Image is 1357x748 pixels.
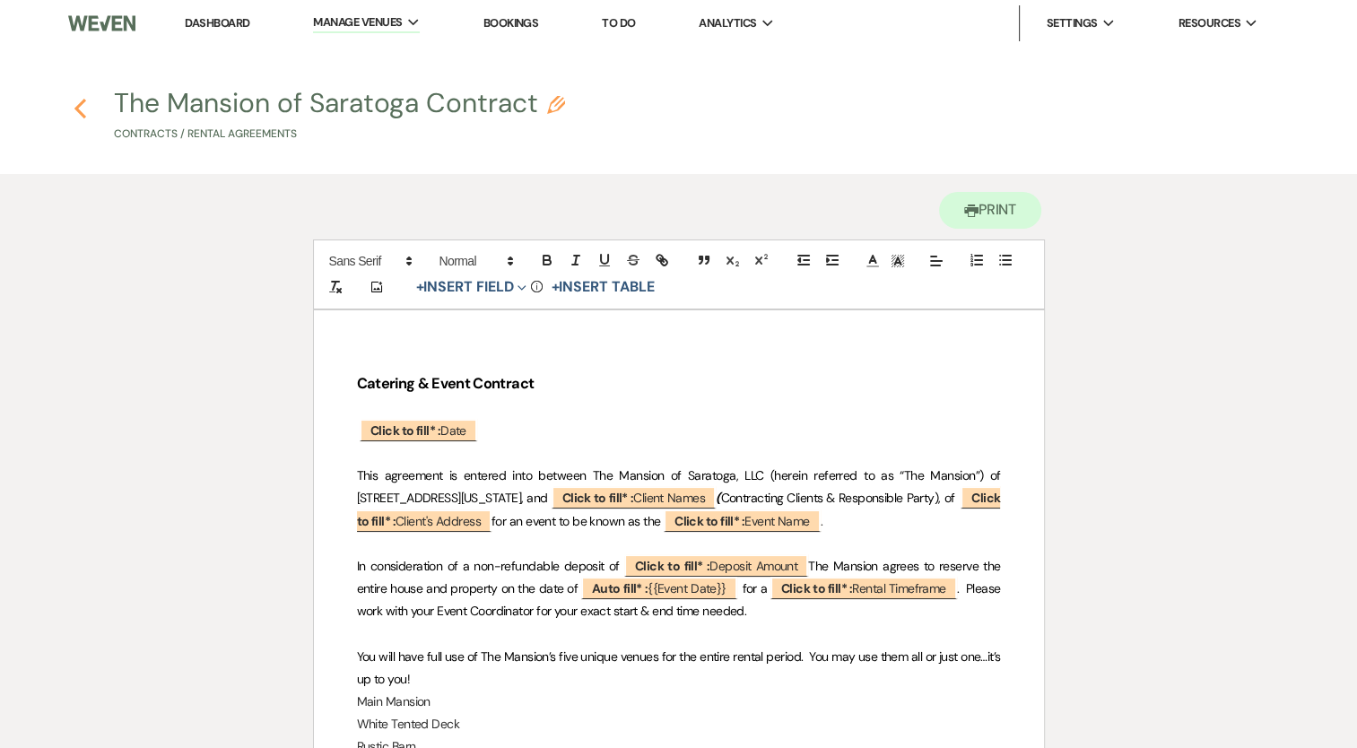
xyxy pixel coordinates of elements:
span: You will have full use of The Mansion’s five unique venues for the entire rental period. You may ... [357,648,1004,687]
span: + [551,280,559,294]
span: Text Color [860,250,885,272]
a: Dashboard [185,15,249,30]
b: Click to fill* : [781,580,852,596]
button: The Mansion of Saratoga ContractContracts / Rental Agreements [114,90,565,143]
a: To Do [602,15,635,30]
span: for a [742,580,767,596]
b: Click to fill* : [370,422,440,439]
span: Resources [1178,14,1240,32]
span: Analytics [699,14,756,32]
a: Bookings [483,15,538,30]
span: Event Name [664,509,820,532]
span: + [416,280,424,294]
b: Click to fill* : [635,558,709,574]
p: . [357,465,1001,533]
span: Client's Address [357,486,1001,531]
button: Insert Field [410,276,534,298]
span: Text Background Color [885,250,910,272]
b: Click to fill* : [562,490,634,506]
span: This agreement is entered into between The Mansion of Saratoga, LLC (herein referred to as “The M... [357,467,1004,506]
b: Auto fill* : [592,580,648,596]
p: White Tented Deck [357,713,1001,735]
button: +Insert Table [544,276,660,298]
p: Contracts / Rental Agreements [114,126,565,143]
span: Client Names [552,486,716,509]
span: In consideration of a non-refundable deposit of [357,558,620,574]
span: Rental Timeframe [770,577,957,599]
strong: Catering & Event Contract [357,374,535,393]
b: Click to fill* : [674,513,744,529]
span: for an event to be known as the [491,513,661,529]
span: Settings [1047,14,1098,32]
span: Manage Venues [313,13,402,31]
span: Deposit Amount [624,554,808,577]
img: Weven Logo [68,4,135,42]
span: {{Event Date}} [581,577,737,599]
span: Date [360,419,477,441]
span: Header Formats [431,250,519,272]
button: Print [939,192,1042,229]
span: Contracting Clients & Responsible Party), of [720,490,954,506]
span: Alignment [924,250,949,272]
b: Click to fill* : [357,490,1001,528]
em: ( [716,490,720,506]
p: Main Mansion [357,691,1001,713]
